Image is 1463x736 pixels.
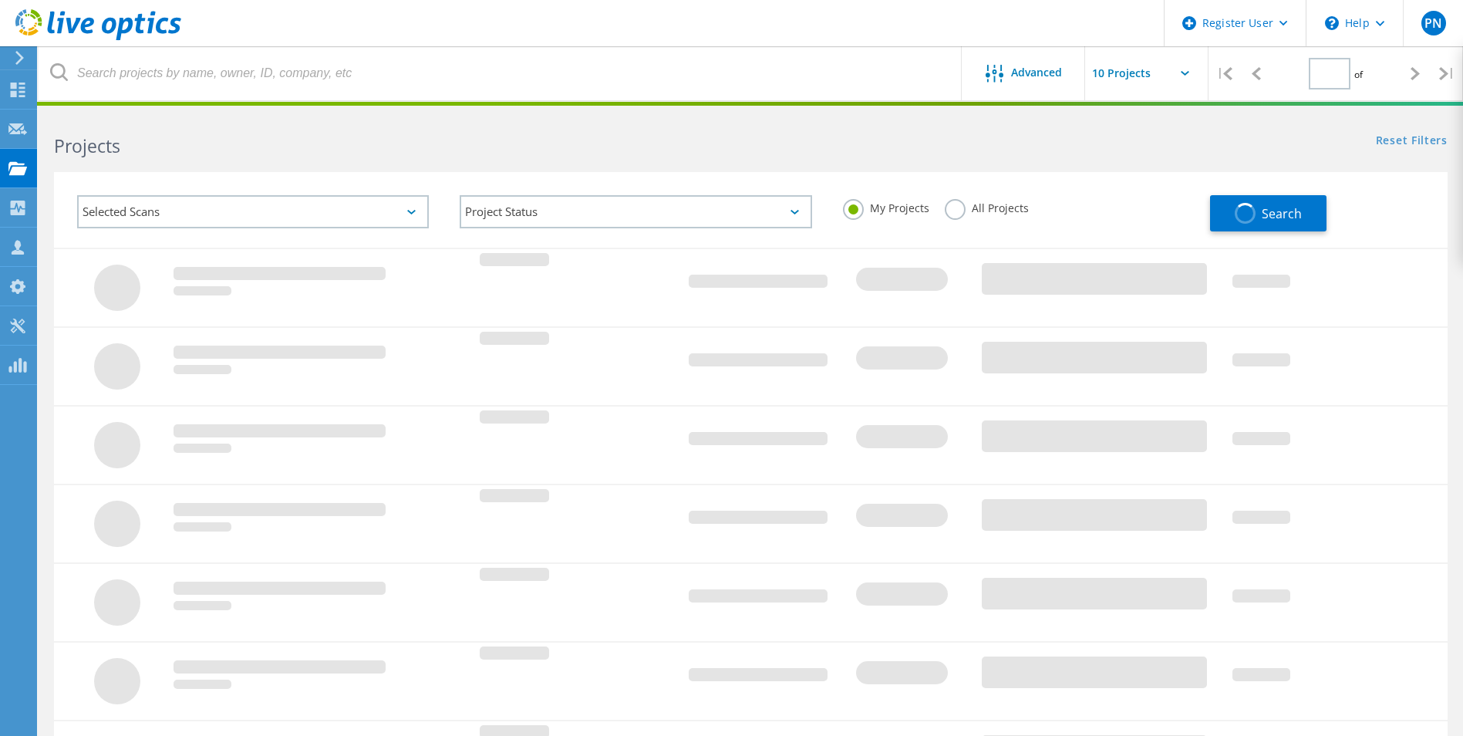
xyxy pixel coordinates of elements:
[1354,68,1363,81] span: of
[54,133,120,158] b: Projects
[1208,46,1240,101] div: |
[945,199,1029,214] label: All Projects
[1424,17,1442,29] span: PN
[1262,205,1302,222] span: Search
[460,195,811,228] div: Project Status
[843,199,929,214] label: My Projects
[1011,67,1062,78] span: Advanced
[1210,195,1326,231] button: Search
[15,32,181,43] a: Live Optics Dashboard
[77,195,429,228] div: Selected Scans
[1376,135,1448,148] a: Reset Filters
[39,46,962,100] input: Search projects by name, owner, ID, company, etc
[1431,46,1463,101] div: |
[1325,16,1339,30] svg: \n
